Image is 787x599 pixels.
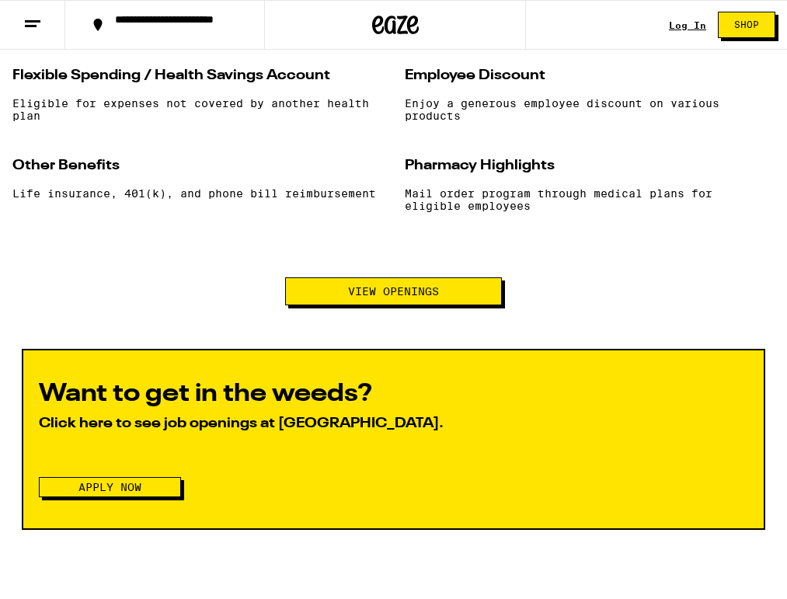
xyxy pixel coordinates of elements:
a: Shop [706,12,787,38]
span: Hi. Need any help? [9,11,112,23]
h2: Want to get in the weeds? [39,381,748,406]
a: Apply Now [39,481,181,493]
button: Apply Now [39,477,181,497]
h3: Other Benefits [12,155,383,176]
h3: Pharmacy Highlights [405,155,775,176]
h3: Flexible Spending / Health Savings Account [12,64,383,86]
h3: Employee Discount [405,64,775,86]
button: Shop [718,12,775,38]
span: Shop [734,20,759,30]
p: Enjoy a generous employee discount on various products [405,97,775,122]
p: Click here to see job openings at [GEOGRAPHIC_DATA]. [39,414,748,434]
a: Log In [669,20,706,30]
p: Mail order program through medical plans for eligible employees [405,187,775,212]
p: Life insurance, 401(k), and phone bill reimbursement [12,187,383,200]
p: Eligible for expenses not covered by another health plan [12,97,383,122]
span: Apply Now [78,482,141,493]
span: View Openings [348,286,439,297]
button: View Openings [285,277,502,305]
